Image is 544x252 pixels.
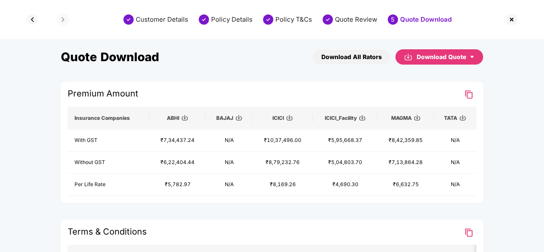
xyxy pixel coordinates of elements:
[211,15,252,24] div: Policy Details
[434,130,477,152] td: N/A
[404,52,412,62] img: svg+xml;base64,PHN2ZyBpZD0iRG93bmxvYWQtMzJ4MzIiIHhtbG5zPSJodHRwOi8vd3d3LnczLm9yZy8yMDAwL3N2ZyIgd2...
[378,152,434,174] td: ₹7,13,864.28
[505,13,518,26] img: svg+xml;base64,PHN2ZyBpZD0iQ3Jvc3MtMzJ4MzIiIHhtbG5zPSJodHRwOi8vd3d3LnczLm9yZy8yMDAwL3N2ZyIgd2lkdG...
[259,115,306,122] div: ICICI
[313,174,378,196] td: ₹4,690.30
[388,14,398,25] div: 5
[26,13,39,26] img: svg+xml;base64,PHN2ZyBpZD0iQmFjay0zMngzMiIgeG1sbnM9Imh0dHA6Ly93d3cudzMub3JnLzIwMDAvc3ZnIiB3aWR0aD...
[68,152,149,174] td: Without GST
[459,114,466,121] img: svg+xml;base64,PHN2ZyBpZD0iRG93bmxvYWQtMzJ4MzIiIHhtbG5zPSJodHRwOi8vd3d3LnczLm9yZy8yMDAwL3N2ZyIgd2...
[123,14,134,25] img: svg+xml;base64,PHN2ZyBpZD0iU3RlcC1Eb25lLTMyeDMyIiB4bWxucz0iaHR0cDovL3d3dy53My5vcmcvMjAwMC9zdmciIH...
[252,174,313,196] td: ₹8,169.26
[464,228,474,238] img: Clipboard Icon for T&C
[206,152,252,174] td: N/A
[61,50,159,64] div: Quote Download
[470,54,475,59] span: caret-down
[156,115,199,122] div: ABHI
[252,130,313,152] td: ₹10,37,496.00
[68,88,138,103] span: Premium Amount
[68,227,147,241] span: Terms & Conditions
[252,152,313,174] td: ₹8,79,232.76
[313,130,378,152] td: ₹5,95,668.37
[359,114,366,121] img: svg+xml;base64,PHN2ZyBpZD0iRG93bmxvYWQtMzJ4MzIiIHhtbG5zPSJodHRwOi8vd3d3LnczLm9yZy8yMDAwL3N2ZyIgd2...
[434,152,477,174] td: N/A
[414,114,421,121] img: svg+xml;base64,PHN2ZyBpZD0iRG93bmxvYWQtMzJ4MzIiIHhtbG5zPSJodHRwOi8vd3d3LnczLm9yZy8yMDAwL3N2ZyIgd2...
[400,15,452,24] div: Quote Download
[212,115,246,122] div: BAJAJ
[320,115,371,122] div: ICICI_Facility
[417,52,475,62] div: Download Quote
[263,14,273,25] img: svg+xml;base64,PHN2ZyBpZD0iU3RlcC1Eb25lLTMyeDMyIiB4bWxucz0iaHR0cDovL3d3dy53My5vcmcvMjAwMC9zdmciIH...
[434,174,477,196] td: N/A
[441,115,470,122] div: TATA
[275,15,312,24] div: Policy T&Cs
[149,130,206,152] td: ₹7,34,437.24
[68,130,149,152] td: With GST
[206,130,252,152] td: N/A
[199,14,209,25] img: svg+xml;base64,PHN2ZyBpZD0iU3RlcC1Eb25lLTMyeDMyIiB4bWxucz0iaHR0cDovL3d3dy53My5vcmcvMjAwMC9zdmciIH...
[68,174,149,196] td: Per Life Rate
[136,15,188,24] div: Customer Details
[464,90,474,99] img: Clipboard Icon
[313,152,378,174] td: ₹5,04,803.70
[286,114,293,121] img: svg+xml;base64,PHN2ZyBpZD0iRG93bmxvYWQtMzJ4MzIiIHhtbG5zPSJodHRwOi8vd3d3LnczLm9yZy8yMDAwL3N2ZyIgd2...
[378,174,434,196] td: ₹6,632.75
[321,52,382,62] div: Download All Rators
[384,115,427,122] div: MAGMA
[68,107,149,130] th: Insurance Companies
[149,152,206,174] td: ₹6,22,404.44
[149,174,206,196] td: ₹5,782.97
[181,114,188,121] img: svg+xml;base64,PHN2ZyBpZD0iRG93bmxvYWQtMzJ4MzIiIHhtbG5zPSJodHRwOi8vd3d3LnczLm9yZy8yMDAwL3N2ZyIgd2...
[235,114,242,121] img: svg+xml;base64,PHN2ZyBpZD0iRG93bmxvYWQtMzJ4MzIiIHhtbG5zPSJodHRwOi8vd3d3LnczLm9yZy8yMDAwL3N2ZyIgd2...
[335,15,377,24] div: Quote Review
[323,14,333,25] img: svg+xml;base64,PHN2ZyBpZD0iU3RlcC1Eb25lLTMyeDMyIiB4bWxucz0iaHR0cDovL3d3dy53My5vcmcvMjAwMC9zdmciIH...
[206,174,252,196] td: N/A
[378,130,434,152] td: ₹8,42,359.85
